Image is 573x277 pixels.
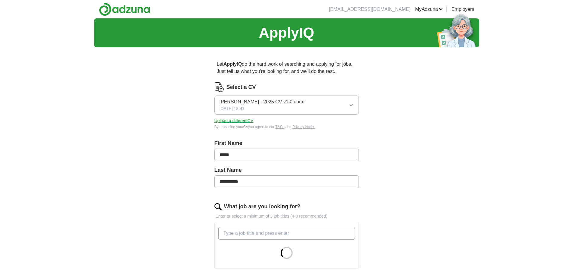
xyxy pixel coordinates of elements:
li: [EMAIL_ADDRESS][DOMAIN_NAME] [329,6,410,13]
strong: ApplyIQ [223,61,242,67]
p: Let do the hard work of searching and applying for jobs. Just tell us what you're looking for, an... [214,58,359,77]
label: Select a CV [226,83,256,91]
a: Privacy Notice [292,125,316,129]
label: First Name [214,139,359,147]
p: Enter or select a minimum of 3 job titles (4-8 recommended) [214,213,359,219]
label: Last Name [214,166,359,174]
h1: ApplyIQ [259,22,314,44]
img: Adzuna logo [99,2,150,16]
button: Upload a differentCV [214,118,254,124]
label: What job are you looking for? [224,203,300,211]
img: CV Icon [214,82,224,92]
span: [DATE] 18:43 [220,105,245,112]
a: MyAdzuna [415,6,443,13]
img: search.png [214,203,222,210]
input: Type a job title and press enter [218,227,355,240]
button: [PERSON_NAME] - 2025 CV v1.0.docx[DATE] 18:43 [214,96,359,115]
div: By uploading your CV you agree to our and . [214,124,359,130]
a: Employers [451,6,474,13]
span: [PERSON_NAME] - 2025 CV v1.0.docx [220,98,304,105]
a: T&Cs [275,125,284,129]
